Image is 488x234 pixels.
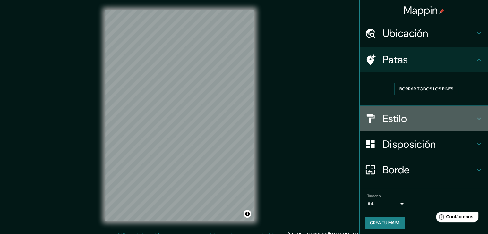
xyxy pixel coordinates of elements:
[439,9,444,14] img: pin-icon.png
[367,200,374,207] font: A4
[105,10,254,221] canvas: Mapa
[383,53,408,66] font: Patas
[383,138,436,151] font: Disposición
[383,27,428,40] font: Ubicación
[360,131,488,157] div: Disposición
[431,209,481,227] iframe: Lanzador de widgets de ayuda
[244,210,251,218] button: Activar o desactivar atribución
[404,4,438,17] font: Mappin
[370,220,400,226] font: Crea tu mapa
[360,157,488,183] div: Borde
[394,83,458,95] button: Borrar todos los pines
[360,47,488,72] div: Patas
[365,217,405,229] button: Crea tu mapa
[383,112,407,125] font: Estilo
[399,86,453,92] font: Borrar todos los pines
[383,163,410,177] font: Borde
[360,106,488,131] div: Estilo
[360,21,488,46] div: Ubicación
[367,199,406,209] div: A4
[367,193,381,198] font: Tamaño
